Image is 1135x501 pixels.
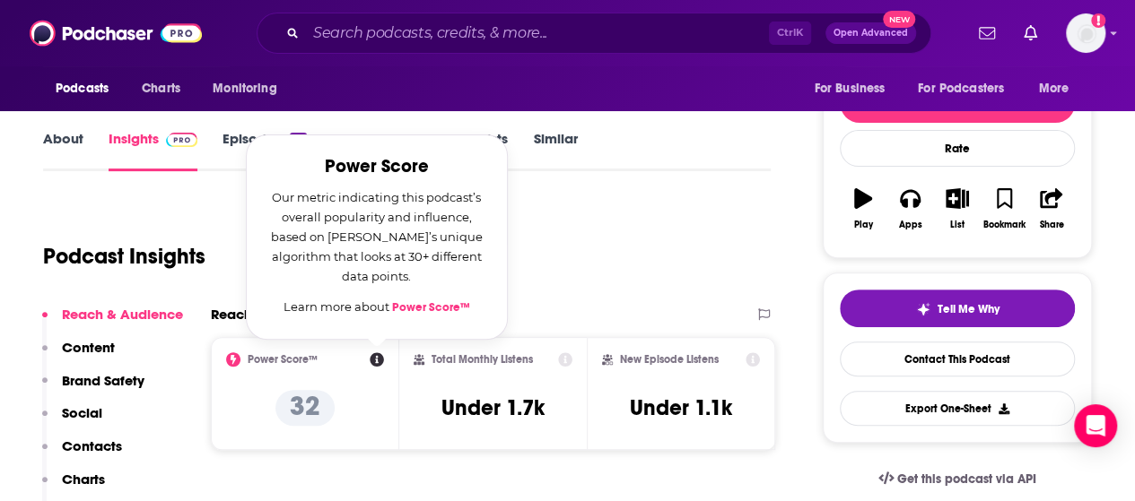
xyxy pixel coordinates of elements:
[938,302,1000,316] span: Tell Me Why
[62,471,105,488] p: Charts
[432,353,533,366] h2: Total Monthly Listens
[840,289,1075,327] button: tell me why sparkleTell Me Why
[1091,13,1105,28] svg: Add a profile image
[42,437,122,471] button: Contacts
[814,76,885,101] span: For Business
[769,22,811,45] span: Ctrl K
[166,133,197,147] img: Podchaser Pro
[268,157,485,177] h2: Power Score
[1017,18,1044,48] a: Show notifications dropdown
[268,187,485,286] p: Our metric indicating this podcast’s overall popularity and influence, based on [PERSON_NAME]’s u...
[834,29,908,38] span: Open Advanced
[897,471,1036,487] span: Get this podcast via API
[332,130,384,171] a: Reviews
[840,130,1075,167] div: Rate
[1066,13,1105,53] span: Logged in as njanati
[441,394,545,421] h3: Under 1.7k
[56,76,109,101] span: Podcasts
[409,130,456,171] a: Credits
[983,220,1026,230] div: Bookmark
[899,220,922,230] div: Apps
[825,22,916,44] button: Open AdvancedNew
[840,391,1075,426] button: Export One-Sheet
[130,72,191,106] a: Charts
[248,353,318,366] h2: Power Score™
[840,341,1075,376] a: Contact This Podcast
[200,72,300,106] button: open menu
[801,72,907,106] button: open menu
[972,18,1002,48] a: Show notifications dropdown
[62,339,115,356] p: Content
[854,220,873,230] div: Play
[42,306,183,339] button: Reach & Audience
[906,72,1030,106] button: open menu
[864,457,1051,501] a: Get this podcast via API
[306,19,769,48] input: Search podcasts, credits, & more...
[918,76,1004,101] span: For Podcasters
[1039,76,1070,101] span: More
[1028,177,1075,241] button: Share
[43,130,83,171] a: About
[981,177,1027,241] button: Bookmark
[30,16,202,50] img: Podchaser - Follow, Share and Rate Podcasts
[1026,72,1092,106] button: open menu
[62,306,183,323] p: Reach & Audience
[257,13,931,54] div: Search podcasts, credits, & more...
[213,76,276,101] span: Monitoring
[62,437,122,454] p: Contacts
[886,177,933,241] button: Apps
[481,130,508,171] a: Lists
[211,306,252,323] h2: Reach
[62,372,144,389] p: Brand Safety
[883,11,915,28] span: New
[223,130,307,171] a: Episodes90
[109,130,197,171] a: InsightsPodchaser Pro
[268,297,485,317] p: Learn more about
[533,130,577,171] a: Similar
[630,394,732,421] h3: Under 1.1k
[42,372,144,405] button: Brand Safety
[620,353,719,366] h2: New Episode Listens
[934,177,981,241] button: List
[43,72,132,106] button: open menu
[1039,220,1063,230] div: Share
[43,243,205,270] h1: Podcast Insights
[275,390,335,426] p: 32
[1066,13,1105,53] img: User Profile
[1066,13,1105,53] button: Show profile menu
[142,76,180,101] span: Charts
[392,300,470,315] a: Power Score™
[1074,404,1117,447] div: Open Intercom Messenger
[950,220,965,230] div: List
[62,404,102,421] p: Social
[290,133,307,145] div: 90
[42,339,115,372] button: Content
[840,177,886,241] button: Play
[42,404,102,437] button: Social
[916,302,930,316] img: tell me why sparkle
